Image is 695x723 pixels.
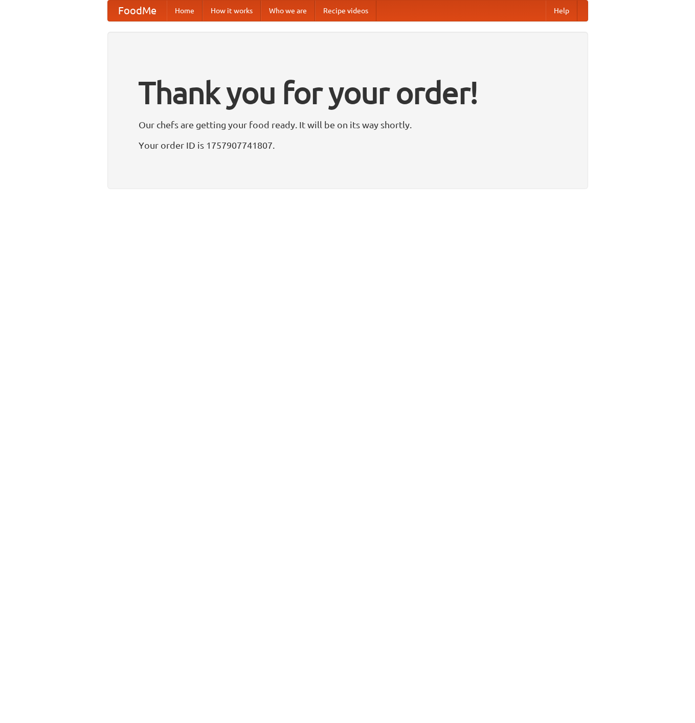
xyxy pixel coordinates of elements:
a: Who we are [261,1,315,21]
a: Help [546,1,577,21]
a: Home [167,1,203,21]
p: Your order ID is 1757907741807. [139,137,557,153]
h1: Thank you for your order! [139,68,557,117]
a: Recipe videos [315,1,376,21]
a: How it works [203,1,261,21]
a: FoodMe [108,1,167,21]
p: Our chefs are getting your food ready. It will be on its way shortly. [139,117,557,132]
